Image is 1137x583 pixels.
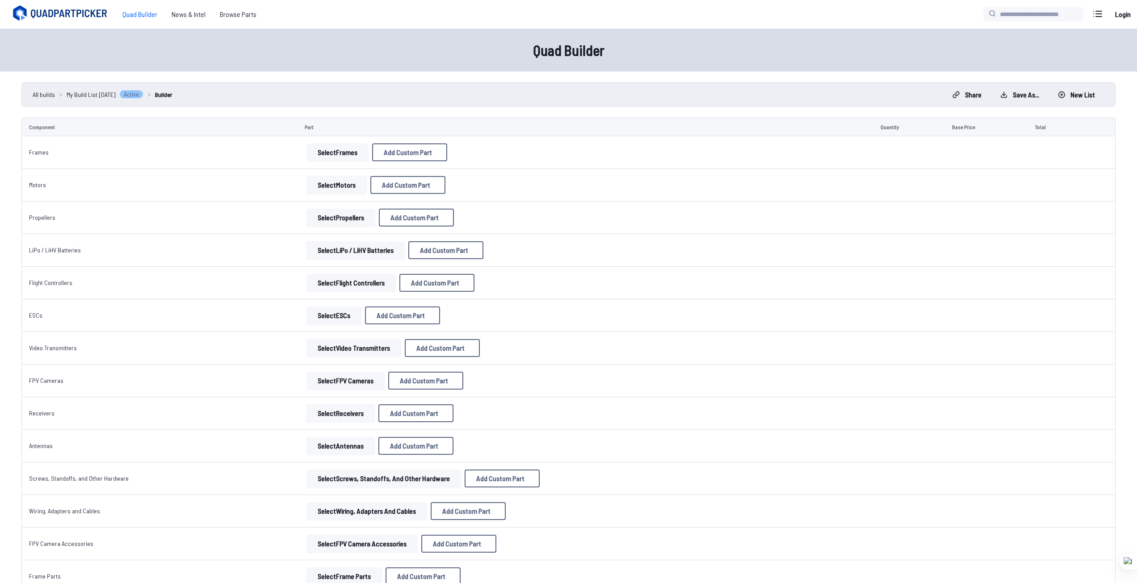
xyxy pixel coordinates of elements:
a: SelectAntennas [305,437,377,455]
button: SelectPropellers [306,209,375,226]
button: Add Custom Part [421,535,496,553]
a: Login [1112,5,1133,23]
button: Add Custom Part [405,339,480,357]
a: All builds [33,90,55,99]
a: SelectPropellers [305,209,377,226]
a: Propellers [29,214,55,221]
a: SelectVideo Transmitters [305,339,403,357]
a: Video Transmitters [29,344,77,352]
span: Add Custom Part [411,279,459,286]
button: Add Custom Part [378,437,453,455]
a: My Build List [DATE]Active [67,90,143,99]
span: Add Custom Part [476,475,524,482]
a: FPV Camera Accessories [29,540,93,547]
td: Part [298,117,873,136]
button: Add Custom Part [408,241,483,259]
button: Add Custom Part [372,143,447,161]
span: My Build List [DATE] [67,90,116,99]
button: Share [945,88,989,102]
button: Add Custom Part [370,176,445,194]
td: Total [1028,117,1083,136]
a: ESCs [29,311,42,319]
button: Save as... [993,88,1047,102]
td: Quantity [873,117,945,136]
a: Builder [155,90,172,99]
a: Quad Builder [115,5,164,23]
span: Add Custom Part [442,508,491,515]
a: SelectESCs [305,306,363,324]
button: Add Custom Part [365,306,440,324]
button: SelectScrews, Standoffs, and Other Hardware [306,470,461,487]
a: Frame Parts [29,572,61,580]
button: Add Custom Part [399,274,474,292]
button: Add Custom Part [388,372,463,390]
span: Add Custom Part [416,344,465,352]
a: SelectLiPo / LiHV Batteries [305,241,407,259]
a: Screws, Standoffs, and Other Hardware [29,474,129,482]
a: LiPo / LiHV Batteries [29,246,81,254]
span: Add Custom Part [384,149,432,156]
span: Active [119,90,143,99]
a: Motors [29,181,46,189]
span: Add Custom Part [420,247,468,254]
button: Add Custom Part [379,209,454,226]
td: Component [21,117,298,136]
button: Add Custom Part [378,404,453,422]
button: SelectMotors [306,176,367,194]
a: Wiring, Adapters and Cables [29,507,100,515]
a: Flight Controllers [29,279,72,286]
a: SelectMotors [305,176,369,194]
span: Add Custom Part [397,573,445,580]
a: SelectFrames [305,143,370,161]
a: SelectFPV Cameras [305,372,386,390]
button: SelectVideo Transmitters [306,339,401,357]
button: SelectWiring, Adapters and Cables [306,502,427,520]
button: SelectAntennas [306,437,375,455]
a: SelectFPV Camera Accessories [305,535,420,553]
td: Base Price [945,117,1027,136]
a: SelectReceivers [305,404,377,422]
a: SelectScrews, Standoffs, and Other Hardware [305,470,463,487]
button: SelectFlight Controllers [306,274,396,292]
a: Antennas [29,442,53,449]
h1: Quad Builder [283,39,855,61]
button: SelectESCs [306,306,361,324]
span: Add Custom Part [390,442,438,449]
span: Add Custom Part [377,312,425,319]
button: SelectReceivers [306,404,375,422]
span: Add Custom Part [400,377,448,384]
a: Browse Parts [213,5,264,23]
a: FPV Cameras [29,377,63,384]
span: Add Custom Part [382,181,430,189]
span: Add Custom Part [433,540,481,547]
a: Receivers [29,409,55,417]
span: Add Custom Part [390,410,438,417]
a: News & Intel [164,5,213,23]
button: Add Custom Part [431,502,506,520]
button: SelectFPV Camera Accessories [306,535,418,553]
button: New List [1050,88,1103,102]
button: SelectLiPo / LiHV Batteries [306,241,405,259]
button: SelectFPV Cameras [306,372,385,390]
a: SelectWiring, Adapters and Cables [305,502,429,520]
button: SelectFrames [306,143,369,161]
a: SelectFlight Controllers [305,274,398,292]
span: Add Custom Part [390,214,439,221]
a: Frames [29,148,49,156]
button: Add Custom Part [465,470,540,487]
